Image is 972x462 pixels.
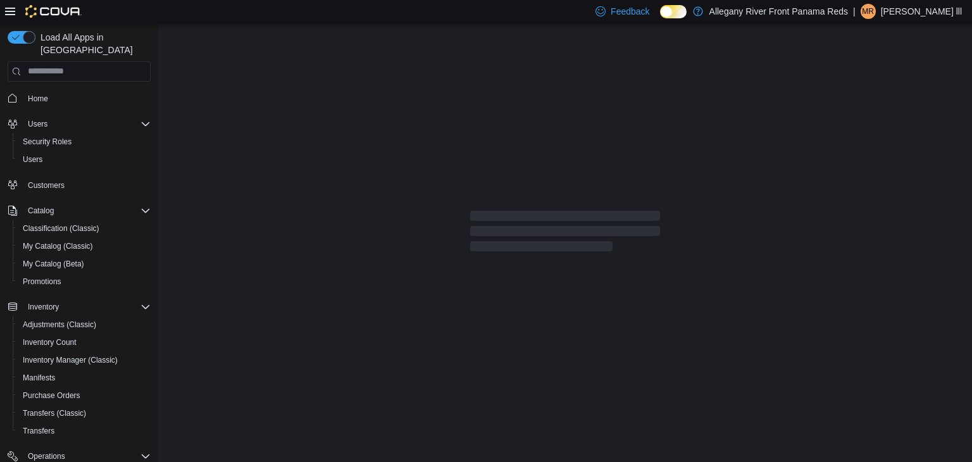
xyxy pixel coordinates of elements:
a: Transfers (Classic) [18,406,91,421]
input: Dark Mode [660,5,687,18]
button: Transfers [13,422,156,440]
button: Catalog [23,203,59,218]
span: Dark Mode [660,18,661,19]
button: My Catalog (Beta) [13,255,156,273]
span: Purchase Orders [23,390,80,401]
p: Allegany River Front Panama Reds [709,4,848,19]
span: Home [28,94,48,104]
a: Users [18,152,47,167]
span: Adjustments (Classic) [18,317,151,332]
button: Users [13,151,156,168]
span: Inventory Count [18,335,151,350]
span: Transfers [23,426,54,436]
span: Inventory Count [23,337,77,347]
span: My Catalog (Classic) [23,241,93,251]
span: Users [28,119,47,129]
button: Home [3,89,156,108]
span: Home [23,91,151,106]
button: Security Roles [13,133,156,151]
button: My Catalog (Classic) [13,237,156,255]
button: Inventory [23,299,64,315]
span: Inventory [23,299,151,315]
span: Loading [470,213,660,254]
a: Security Roles [18,134,77,149]
button: Inventory Count [13,334,156,351]
button: Users [23,116,53,132]
span: Classification (Classic) [23,223,99,234]
span: Users [23,116,151,132]
a: Home [23,91,53,106]
button: Inventory Manager (Classic) [13,351,156,369]
p: [PERSON_NAME] lll [881,4,962,19]
button: Catalog [3,202,156,220]
button: Manifests [13,369,156,387]
button: Promotions [13,273,156,290]
button: Inventory [3,298,156,316]
button: Transfers (Classic) [13,404,156,422]
span: Customers [23,177,151,193]
span: Catalog [23,203,151,218]
span: My Catalog (Classic) [18,239,151,254]
span: Security Roles [18,134,151,149]
span: Purchase Orders [18,388,151,403]
span: Transfers (Classic) [23,408,86,418]
span: My Catalog (Beta) [23,259,84,269]
span: Catalog [28,206,54,216]
a: Adjustments (Classic) [18,317,101,332]
span: Transfers (Classic) [18,406,151,421]
a: Customers [23,178,70,193]
span: Adjustments (Classic) [23,320,96,330]
span: Customers [28,180,65,190]
a: Classification (Classic) [18,221,104,236]
a: My Catalog (Beta) [18,256,89,272]
span: Load All Apps in [GEOGRAPHIC_DATA] [35,31,151,56]
span: Feedback [611,5,649,18]
a: Purchase Orders [18,388,85,403]
img: Cova [25,5,82,18]
a: Transfers [18,423,59,439]
button: Adjustments (Classic) [13,316,156,334]
a: Promotions [18,274,66,289]
button: Classification (Classic) [13,220,156,237]
span: Manifests [23,373,55,383]
span: Promotions [23,277,61,287]
span: Inventory Manager (Classic) [23,355,118,365]
span: My Catalog (Beta) [18,256,151,272]
span: MR [862,4,874,19]
div: Mark Redfield lll [861,4,876,19]
span: Users [23,154,42,165]
button: Purchase Orders [13,387,156,404]
a: Inventory Count [18,335,82,350]
span: Transfers [18,423,151,439]
span: Security Roles [23,137,72,147]
button: Customers [3,176,156,194]
span: Inventory Manager (Classic) [18,353,151,368]
span: Operations [28,451,65,461]
a: Inventory Manager (Classic) [18,353,123,368]
a: Manifests [18,370,60,385]
button: Users [3,115,156,133]
p: | [853,4,856,19]
span: Inventory [28,302,59,312]
span: Promotions [18,274,151,289]
span: Classification (Classic) [18,221,151,236]
span: Manifests [18,370,151,385]
span: Users [18,152,151,167]
a: My Catalog (Classic) [18,239,98,254]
